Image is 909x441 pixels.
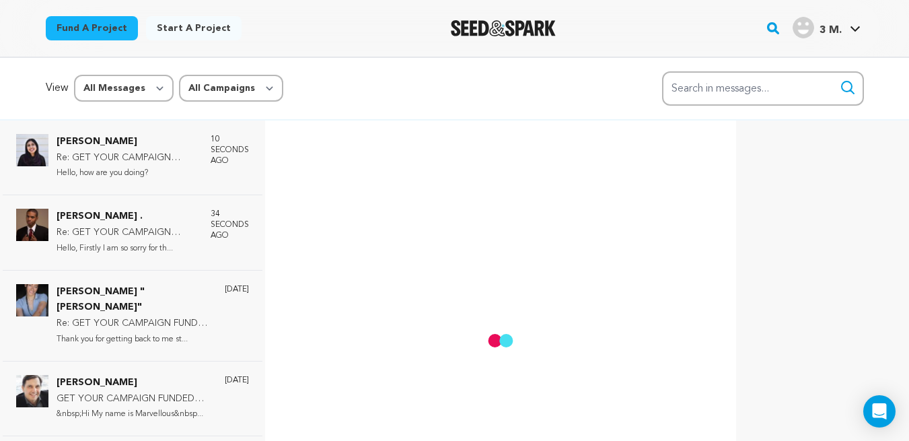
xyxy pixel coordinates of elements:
img: Melina Sabnani Photo [16,134,48,166]
img: loading.svg [484,324,517,358]
p: Hello, Firstly I am so sorry for th... [57,241,197,257]
p: 34 seconds ago [211,209,249,241]
p: Thank you for getting back to me st... [57,332,211,347]
p: [PERSON_NAME] [57,375,211,391]
p: [DATE] [225,375,249,386]
img: user.png [793,17,814,38]
a: 3 M.'s Profile [790,14,863,38]
p: &nbsp;Hi My name is Marvellous&nbsp... [57,407,211,422]
p: Re: GET YOUR CAMPAIGN FUNDED WITHOUT HIRING ANY CROWDFUNDING EXPERT [57,150,197,166]
img: Simonton . Photo [16,209,48,241]
img: Gantz Miesha "Moore" Photo [16,284,48,316]
p: Re: GET YOUR CAMPAIGN FUNDED WITHOUT HIRING ANY CROWDFUNDING EXPERT [57,316,211,332]
div: 3 M.'s Profile [793,17,842,38]
input: Search in messages... [662,71,864,106]
p: GET YOUR CAMPAIGN FUNDED WITHOUT HIRING ANY CROWDFUNDING EXPERT [57,391,211,407]
p: Hello, how are you doing? [57,166,197,181]
img: Kevin Huhn Photo [16,375,48,407]
a: Start a project [146,16,242,40]
p: [PERSON_NAME] [57,134,197,150]
a: Seed&Spark Homepage [451,20,556,36]
p: 10 seconds ago [211,134,249,166]
p: [DATE] [225,284,249,295]
p: [PERSON_NAME] "[PERSON_NAME]" [57,284,211,316]
p: View [46,80,69,96]
p: [PERSON_NAME] . [57,209,197,225]
span: 3 M. [820,25,842,36]
p: Re: GET YOUR CAMPAIGN FUNDED WITHOUT HIRING ANY CROWDFUNDING EXPERT [57,225,197,241]
div: Open Intercom Messenger [863,395,896,428]
span: 3 M.'s Profile [790,14,863,42]
a: Fund a project [46,16,138,40]
img: Seed&Spark Logo Dark Mode [451,20,556,36]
